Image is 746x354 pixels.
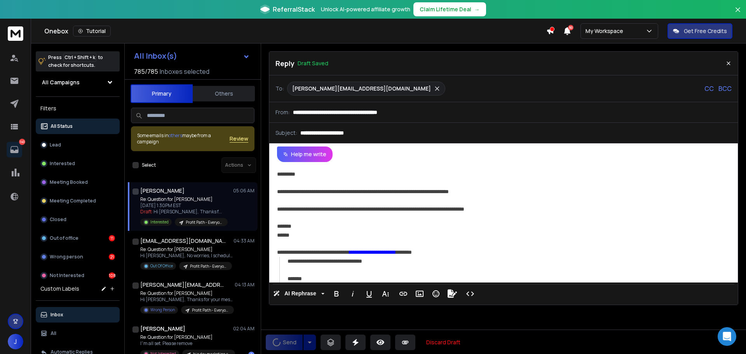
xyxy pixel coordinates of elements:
[36,156,120,171] button: Interested
[684,27,727,35] p: Get Free Credits
[140,325,185,333] h1: [PERSON_NAME]
[275,129,297,137] p: Subject:
[463,286,478,302] button: Code View
[42,78,80,86] h1: All Campaigns
[50,160,75,167] p: Interested
[718,327,736,346] div: Open Intercom Messenger
[668,23,732,39] button: Get Free Credits
[36,212,120,227] button: Closed
[36,249,120,265] button: Wrong person21
[140,237,226,245] h1: [EMAIL_ADDRESS][DOMAIN_NAME]
[298,59,328,67] p: Draft Saved
[36,137,120,153] button: Lead
[704,84,714,93] p: CC
[140,334,234,340] p: Re: Question for [PERSON_NAME]
[235,282,254,288] p: 04:13 AM
[345,286,360,302] button: Italic (Ctrl+I)
[429,286,443,302] button: Emoticons
[275,58,295,69] p: Reply
[36,119,120,134] button: All Status
[568,25,573,30] span: 50
[131,84,193,103] button: Primary
[233,326,254,332] p: 02:04 AM
[36,174,120,190] button: Meeting Booked
[321,5,410,13] p: Unlock AI-powered affiliate growth
[273,5,315,14] span: ReferralStack
[63,53,96,62] span: Ctrl + Shift + k
[140,187,185,195] h1: [PERSON_NAME]
[8,334,23,349] button: J
[396,286,411,302] button: Insert Link (Ctrl+K)
[413,2,486,16] button: Claim Lifetime Deal→
[134,67,158,76] span: 785 / 785
[233,188,254,194] p: 05:06 AM
[51,312,63,318] p: Inbox
[140,202,228,209] p: [DATE] 1:30PM EST
[412,286,427,302] button: Insert Image (Ctrl+P)
[50,179,88,185] p: Meeting Booked
[140,208,153,215] span: Draft:
[272,286,326,302] button: AI Rephrase
[36,193,120,209] button: Meeting Completed
[109,235,115,241] div: 11
[160,67,209,76] h3: Inboxes selected
[283,290,318,297] span: AI Rephrase
[718,84,732,93] p: BCC
[275,85,284,92] p: To:
[50,254,83,260] p: Wrong person
[190,263,227,269] p: Profit Path - Everyone - ICP Campaign
[50,235,78,241] p: Out of office
[150,219,169,225] p: Interested
[128,48,256,64] button: All Inbox(s)
[19,139,25,145] p: 140
[36,268,120,283] button: Not Interested108
[7,142,22,157] a: 140
[474,5,480,13] span: →
[378,286,393,302] button: More Text
[186,220,223,225] p: Profit Path - Everyone - ICP Campaign
[50,142,61,148] p: Lead
[140,196,228,202] p: Re: Question for [PERSON_NAME]
[733,5,743,23] button: Close banner
[230,135,248,143] button: Review
[109,254,115,260] div: 21
[140,296,234,303] p: Hi [PERSON_NAME], Thanks for your message!
[275,108,290,116] p: From:
[109,272,115,279] div: 108
[420,335,467,350] button: Discard Draft
[234,238,254,244] p: 04:33 AM
[51,330,56,337] p: All
[50,216,66,223] p: Closed
[50,198,96,204] p: Meeting Completed
[36,326,120,341] button: All
[48,54,103,69] p: Press to check for shortcuts.
[192,307,229,313] p: Profit Path - Everyone - ICP Campaign
[137,133,230,145] div: Some emails in maybe from a campaign
[140,290,234,296] p: Re: Question for [PERSON_NAME]
[140,253,234,259] p: Hi [PERSON_NAME], No worries, I scheduled
[150,263,173,269] p: Out Of Office
[140,281,226,289] h1: [PERSON_NAME][EMAIL_ADDRESS][DOMAIN_NAME]
[36,307,120,323] button: Inbox
[50,272,84,279] p: Not Interested
[36,75,120,90] button: All Campaigns
[36,230,120,246] button: Out of office11
[586,27,626,35] p: My Workspace
[44,26,546,37] div: Onebox
[142,162,156,168] label: Select
[329,286,344,302] button: Bold (Ctrl+B)
[153,208,222,215] span: Hi [PERSON_NAME], Thanks f ...
[36,103,120,114] h3: Filters
[134,52,177,60] h1: All Inbox(s)
[150,307,175,313] p: Wrong Person
[193,85,255,102] button: Others
[140,246,234,253] p: Re: Question for [PERSON_NAME]
[169,132,182,139] span: others
[445,286,460,302] button: Signature
[51,123,73,129] p: All Status
[292,85,431,92] p: [PERSON_NAME][EMAIL_ADDRESS][DOMAIN_NAME]
[40,285,79,293] h3: Custom Labels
